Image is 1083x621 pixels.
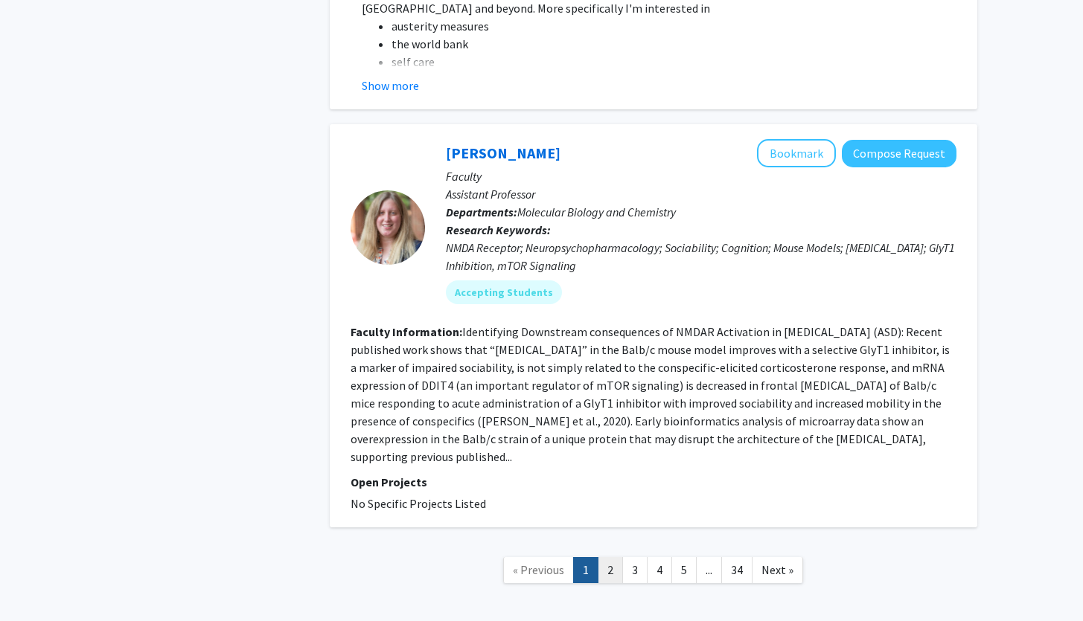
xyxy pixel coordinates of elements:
[446,185,956,203] p: Assistant Professor
[446,205,517,219] b: Departments:
[446,222,551,237] b: Research Keywords:
[392,53,956,71] li: self care
[392,17,956,35] li: austerity measures
[647,557,672,583] a: 4
[622,557,648,583] a: 3
[706,562,712,577] span: ...
[446,280,562,304] mat-chip: Accepting Students
[752,557,803,583] a: Next
[513,562,564,577] span: « Previous
[503,557,574,583] a: Previous Page
[598,557,623,583] a: 2
[446,167,956,185] p: Faculty
[761,562,793,577] span: Next »
[573,557,598,583] a: 1
[517,205,676,219] span: Molecular Biology and Chemistry
[842,140,956,167] button: Compose Request to Jessica Burket
[351,324,950,464] fg-read-more: Identifying Downstream consequences of NMDAR Activation in [MEDICAL_DATA] (ASD): Recent published...
[446,144,560,162] a: [PERSON_NAME]
[446,239,956,274] div: NMDA Receptor; Neuropsychopharmacology; Sociability; Cognition; Mouse Models; [MEDICAL_DATA]; Gly...
[351,473,956,491] p: Open Projects
[721,557,753,583] a: 34
[11,554,63,610] iframe: Chat
[330,542,977,602] nav: Page navigation
[351,324,462,339] b: Faculty Information:
[351,496,486,511] span: No Specific Projects Listed
[757,139,836,167] button: Add Jessica Burket to Bookmarks
[362,77,419,94] button: Show more
[392,35,956,53] li: the world bank
[671,557,697,583] a: 5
